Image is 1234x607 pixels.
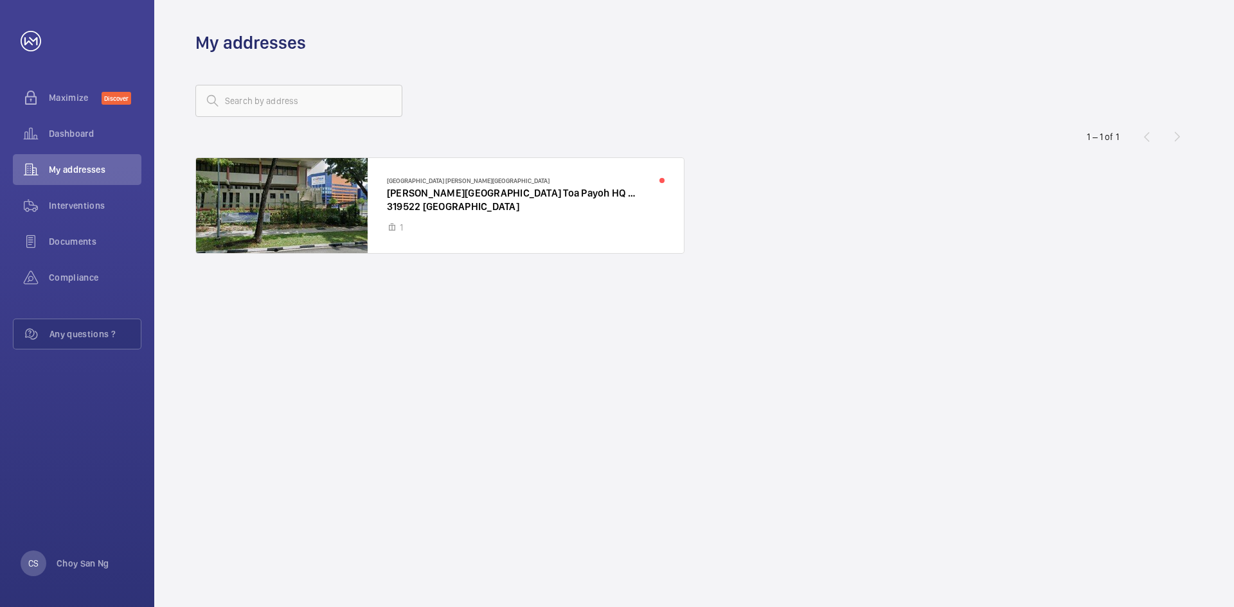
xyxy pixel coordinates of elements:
[1087,130,1119,143] div: 1 – 1 of 1
[49,328,141,340] span: Any questions ?
[57,557,109,570] p: Choy San Ng
[28,557,39,570] p: CS
[49,127,141,140] span: Dashboard
[49,235,141,248] span: Documents
[195,85,402,117] input: Search by address
[102,92,131,105] span: Discover
[49,199,141,212] span: Interventions
[195,31,306,55] h1: My addresses
[49,163,141,176] span: My addresses
[49,271,141,284] span: Compliance
[49,91,102,104] span: Maximize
